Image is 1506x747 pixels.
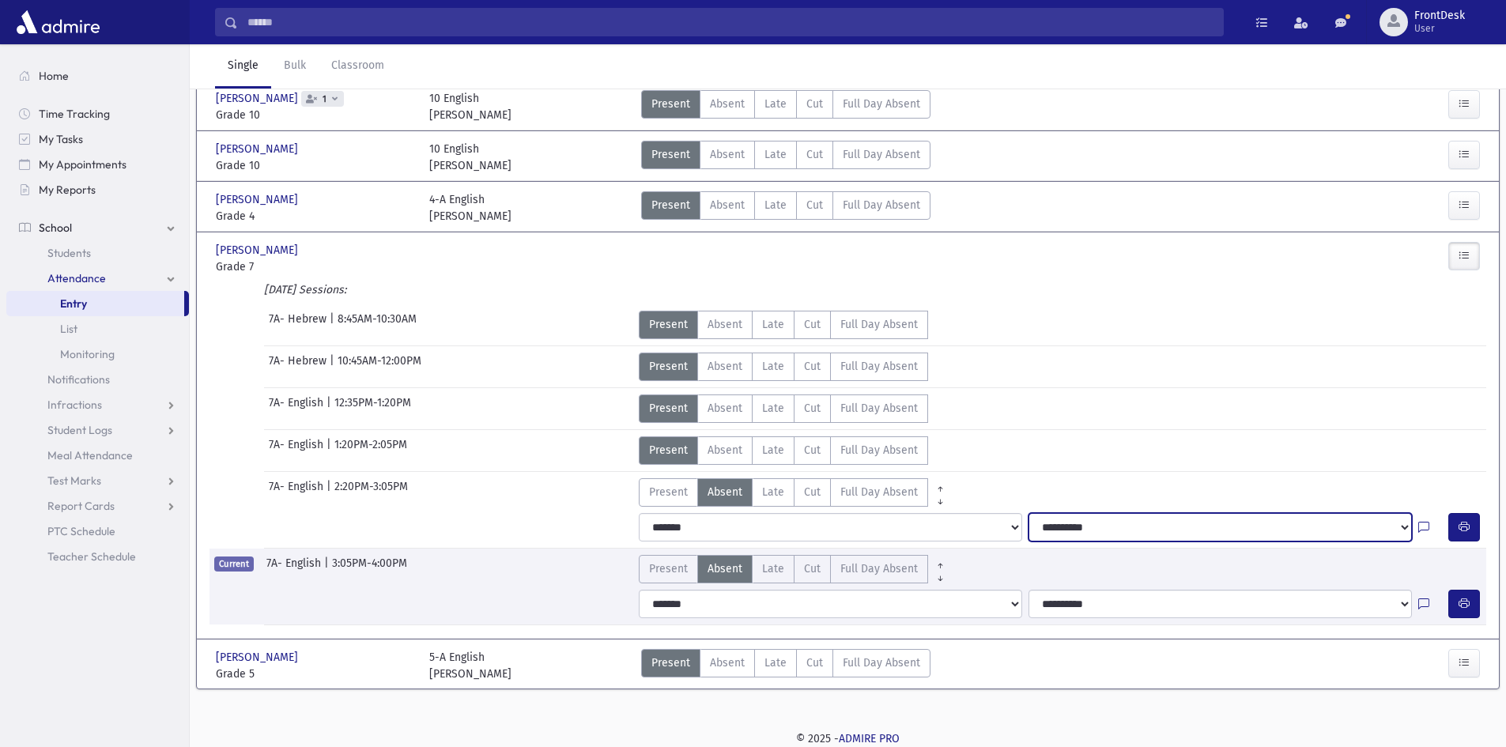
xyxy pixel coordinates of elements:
[216,666,413,682] span: Grade 5
[330,353,338,381] span: |
[216,157,413,174] span: Grade 10
[215,44,271,89] a: Single
[216,649,301,666] span: [PERSON_NAME]
[216,191,301,208] span: [PERSON_NAME]
[216,258,413,275] span: Grade 7
[804,484,821,500] span: Cut
[47,423,112,437] span: Student Logs
[639,311,928,339] div: AttTypes
[762,400,784,417] span: Late
[6,519,189,544] a: PTC Schedule
[429,90,511,123] div: 10 English [PERSON_NAME]
[6,392,189,417] a: Infractions
[39,69,69,83] span: Home
[708,400,742,417] span: Absent
[269,436,326,465] span: 7A- English
[39,221,72,235] span: School
[840,316,918,333] span: Full Day Absent
[6,240,189,266] a: Students
[708,442,742,458] span: Absent
[639,436,928,465] div: AttTypes
[269,311,330,339] span: 7A- Hebrew
[326,394,334,423] span: |
[47,398,102,412] span: Infractions
[332,555,407,583] span: 3:05PM-4:00PM
[762,442,784,458] span: Late
[6,316,189,341] a: List
[649,358,688,375] span: Present
[806,197,823,213] span: Cut
[762,560,784,577] span: Late
[806,96,823,112] span: Cut
[13,6,104,38] img: AdmirePro
[326,436,334,465] span: |
[840,560,918,577] span: Full Day Absent
[216,208,413,224] span: Grade 4
[266,555,324,583] span: 7A- English
[843,96,920,112] span: Full Day Absent
[6,417,189,443] a: Student Logs
[641,191,930,224] div: AttTypes
[651,146,690,163] span: Present
[928,478,953,491] a: All Prior
[269,353,330,381] span: 7A- Hebrew
[334,394,411,423] span: 12:35PM-1:20PM
[804,400,821,417] span: Cut
[641,141,930,174] div: AttTypes
[6,493,189,519] a: Report Cards
[804,358,821,375] span: Cut
[649,400,688,417] span: Present
[60,347,115,361] span: Monitoring
[649,484,688,500] span: Present
[1414,9,1465,22] span: FrontDesk
[429,649,511,682] div: 5-A English [PERSON_NAME]
[60,296,87,311] span: Entry
[216,141,301,157] span: [PERSON_NAME]
[710,655,745,671] span: Absent
[330,311,338,339] span: |
[762,316,784,333] span: Late
[641,90,930,123] div: AttTypes
[710,96,745,112] span: Absent
[708,484,742,500] span: Absent
[651,96,690,112] span: Present
[47,271,106,285] span: Attendance
[6,126,189,152] a: My Tasks
[6,367,189,392] a: Notifications
[6,101,189,126] a: Time Tracking
[338,311,417,339] span: 8:45AM-10:30AM
[6,152,189,177] a: My Appointments
[806,146,823,163] span: Cut
[216,90,301,107] span: [PERSON_NAME]
[806,655,823,671] span: Cut
[334,436,407,465] span: 1:20PM-2:05PM
[47,448,133,462] span: Meal Attendance
[639,394,928,423] div: AttTypes
[762,358,784,375] span: Late
[324,555,332,583] span: |
[216,242,301,258] span: [PERSON_NAME]
[764,146,787,163] span: Late
[215,730,1481,747] div: © 2025 -
[840,358,918,375] span: Full Day Absent
[710,197,745,213] span: Absent
[804,560,821,577] span: Cut
[39,183,96,197] span: My Reports
[764,197,787,213] span: Late
[840,442,918,458] span: Full Day Absent
[39,132,83,146] span: My Tasks
[264,283,346,296] i: [DATE] Sessions:
[319,44,397,89] a: Classroom
[651,197,690,213] span: Present
[649,316,688,333] span: Present
[651,655,690,671] span: Present
[1414,22,1465,35] span: User
[639,555,953,583] div: AttTypes
[238,8,1223,36] input: Search
[6,63,189,89] a: Home
[649,560,688,577] span: Present
[338,353,421,381] span: 10:45AM-12:00PM
[216,107,413,123] span: Grade 10
[928,555,953,568] a: All Prior
[326,478,334,507] span: |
